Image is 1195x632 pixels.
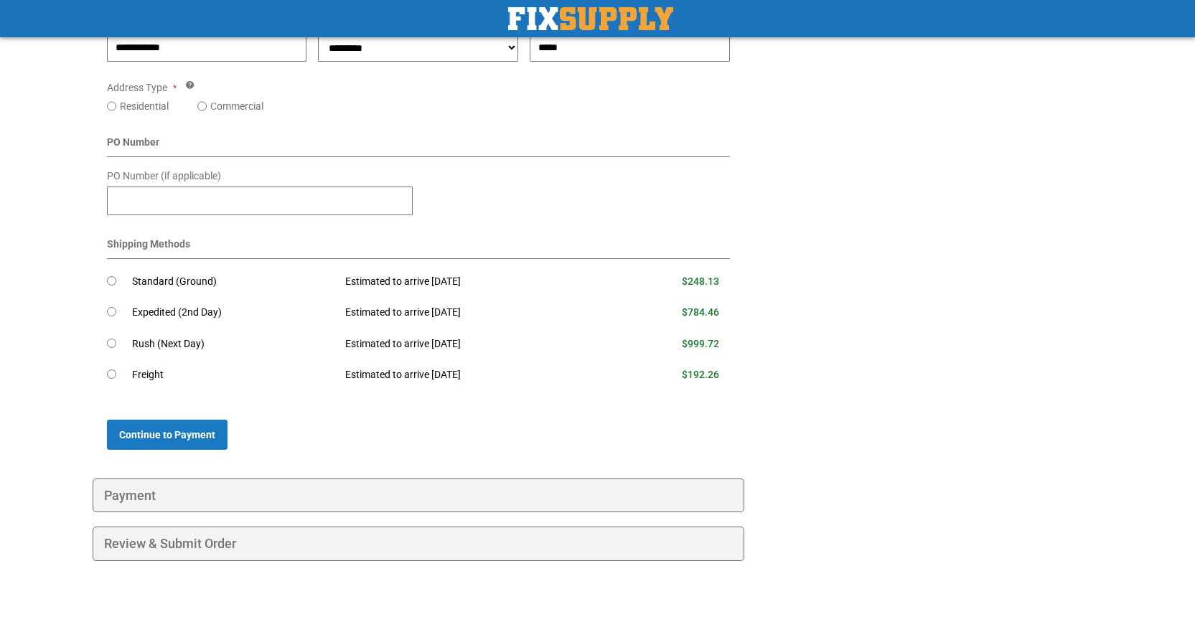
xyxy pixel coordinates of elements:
td: Standard (Ground) [132,266,335,298]
label: Residential [120,99,169,113]
td: Expedited (2nd Day) [132,297,335,329]
td: Estimated to arrive [DATE] [334,359,611,391]
div: Review & Submit Order [93,527,745,561]
span: PO Number (if applicable) [107,170,221,181]
span: Address Type [107,82,167,93]
td: Rush (Next Day) [132,329,335,360]
div: Shipping Methods [107,237,731,259]
a: store logo [508,7,673,30]
span: $192.26 [682,369,719,380]
span: $999.72 [682,338,719,349]
div: Payment [93,478,745,513]
td: Estimated to arrive [DATE] [334,266,611,298]
button: Continue to Payment [107,420,228,450]
span: Continue to Payment [119,429,215,440]
td: Estimated to arrive [DATE] [334,297,611,329]
span: $784.46 [682,306,719,318]
td: Freight [132,359,335,391]
img: Fix Industrial Supply [508,7,673,30]
div: PO Number [107,135,731,157]
label: Commercial [210,99,263,113]
td: Estimated to arrive [DATE] [334,329,611,360]
span: $248.13 [682,275,719,287]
